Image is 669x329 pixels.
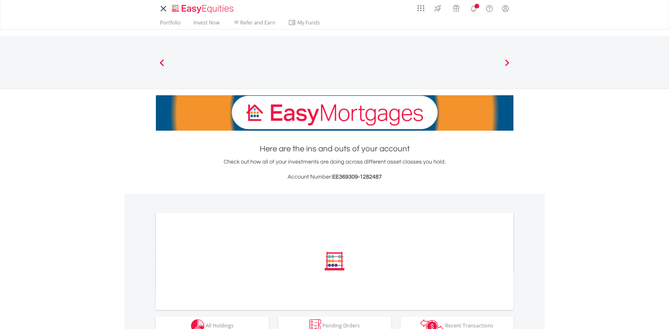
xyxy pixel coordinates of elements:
a: Refer and Earn [230,19,278,29]
span: My Funds [288,18,329,27]
a: AppsGrid [413,2,428,12]
span: Recent Transactions [445,322,493,329]
img: grid-menu-icon.svg [417,5,424,12]
span: All Holdings [206,322,234,329]
h3: Account Number: [156,173,513,181]
a: Invest Now [191,19,222,29]
img: vouchers-v2.svg [451,3,461,13]
h1: Here are the ins and outs of your account [156,143,513,154]
img: EasyMortage Promotion Banner [156,95,513,131]
img: EasyEquities_Logo.png [171,4,236,14]
div: Check out how all of your investments are doing across different asset classes you hold. [156,158,513,181]
a: Vouchers [447,2,465,13]
a: My Profile [497,2,513,15]
a: Notifications [465,2,481,14]
span: Pending Orders [322,322,360,329]
img: thrive-v2.svg [433,3,443,13]
span: EE369309-1282487 [332,174,382,180]
a: Home page [169,2,236,14]
span: Refer and Earn [240,19,275,26]
a: FAQ's and Support [481,2,497,14]
a: Portfolio [157,19,183,29]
